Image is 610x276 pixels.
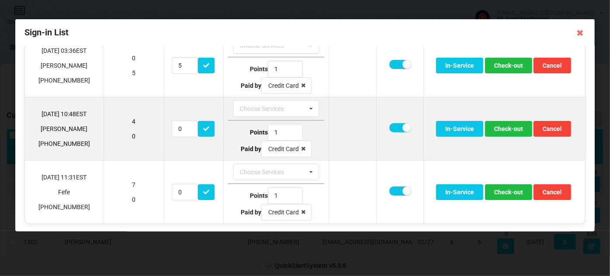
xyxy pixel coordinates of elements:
input: Type Points [268,187,303,204]
p: 7 [108,180,159,189]
input: Redeem [172,57,198,74]
p: 0 [108,132,159,141]
input: Type Points [268,61,303,77]
div: Choose Services [238,167,297,177]
p: [PERSON_NAME] [29,124,99,133]
button: In-Service [436,58,483,73]
p: [PHONE_NUMBER] [29,203,99,211]
p: [DATE] 03:36 EST [29,46,99,55]
b: Points [250,129,268,136]
button: In-Service [436,121,483,137]
button: Check-out [485,184,532,200]
p: 4 [108,117,159,126]
button: In-Service [436,184,483,200]
b: Paid by [241,209,261,216]
button: Cancel [534,184,571,200]
p: 0 [108,195,159,204]
p: 0 [108,54,159,62]
div: Credit Card [268,146,299,152]
input: Type Points [268,124,303,141]
p: [PHONE_NUMBER] [29,139,99,148]
div: Choose Services [238,104,297,114]
div: Credit Card [268,83,299,89]
b: Paid by [241,145,261,152]
input: Redeem [172,184,198,200]
div: Sign-in List [15,19,595,46]
div: Credit Card [268,209,299,215]
b: Points [250,66,268,72]
p: [PERSON_NAME] [29,61,99,70]
p: Fefe [29,188,99,197]
b: Paid by [241,82,261,89]
p: [DATE] 10:48 EST [29,110,99,118]
b: Points [250,192,268,199]
p: [PHONE_NUMBER] [29,76,99,85]
p: [DATE] 11:31 EST [29,173,99,182]
input: Redeem [172,121,198,137]
p: 5 [108,69,159,77]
